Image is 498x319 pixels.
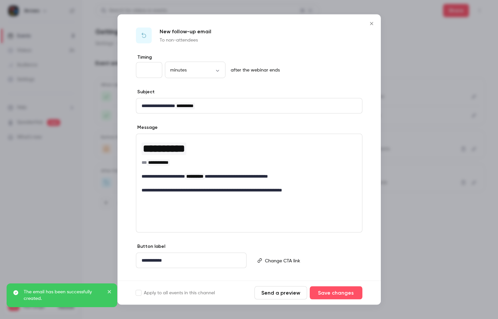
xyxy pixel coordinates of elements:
div: editor [136,99,362,113]
p: The email has been successfully created. [24,289,103,302]
label: Subject [136,89,155,95]
div: editor [136,134,362,198]
button: Save changes [310,286,362,300]
div: editor [262,253,362,268]
p: To non-attendees [160,37,211,43]
label: Message [136,124,158,131]
label: Apply to all events in this channel [136,290,215,296]
button: close [107,289,112,297]
button: Close [365,17,378,30]
div: editor [136,253,246,268]
label: Button label [136,243,165,250]
p: after the webinar ends [228,67,280,73]
label: Timing [136,54,362,61]
div: minutes [165,67,225,73]
button: Send a preview [254,286,307,300]
p: New follow-up email [160,28,211,36]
